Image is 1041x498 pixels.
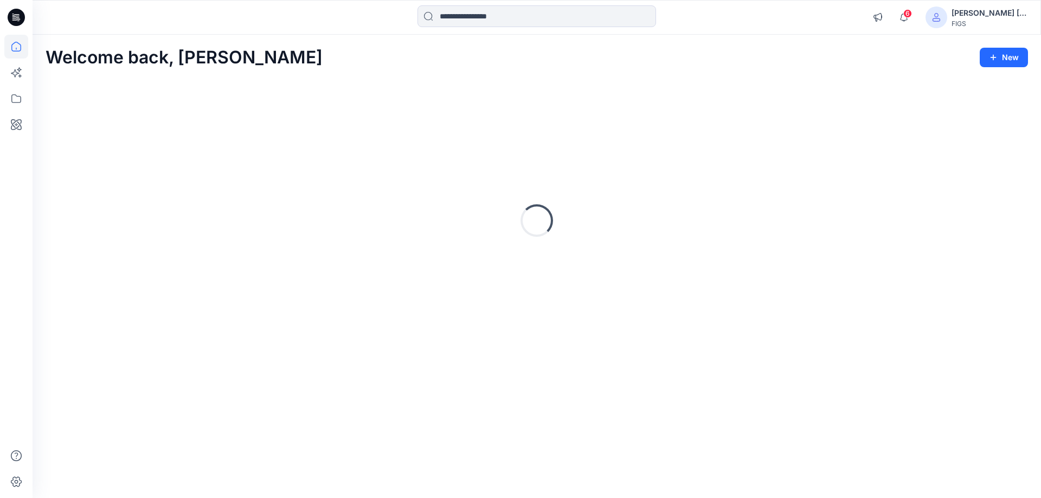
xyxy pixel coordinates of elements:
[952,7,1027,20] div: [PERSON_NAME] [PERSON_NAME]
[903,9,912,18] span: 6
[980,48,1028,67] button: New
[932,13,941,22] svg: avatar
[46,48,323,68] h2: Welcome back, [PERSON_NAME]
[952,20,1027,28] div: FIGS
